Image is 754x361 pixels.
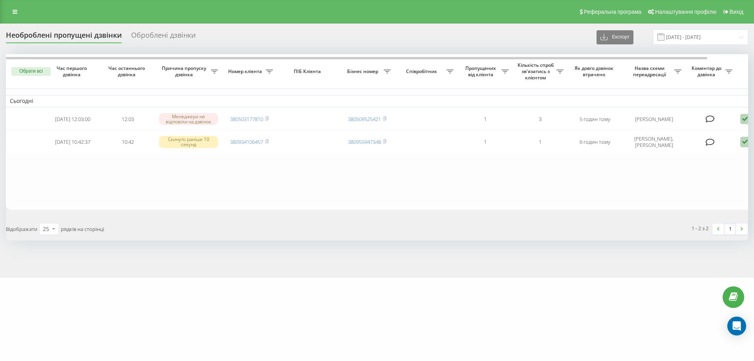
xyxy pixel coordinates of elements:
span: ПІБ Клієнта [284,68,333,75]
span: Час останнього дзвінка [106,65,149,77]
td: [PERSON_NAME], [PERSON_NAME] [622,131,685,153]
td: 5 годин тому [567,109,622,130]
span: Реферальна програма [584,9,642,15]
button: Експорт [597,30,633,44]
span: Кількість спроб зв'язатись з клієнтом [516,62,556,81]
button: Обрати всі [11,67,51,76]
td: [PERSON_NAME] [622,109,685,130]
div: 1 - 2 з 2 [692,224,708,232]
span: Як довго дзвінок втрачено [574,65,616,77]
span: Час першого дзвінка [51,65,94,77]
td: 1 [458,109,512,130]
a: 1 [724,224,736,235]
span: Коментар до дзвінка [689,65,725,77]
span: Номер клієнта [226,68,266,75]
div: Скинуто раніше 10 секунд [159,136,218,148]
span: рядків на сторінці [61,225,104,233]
td: [DATE] 10:42:37 [45,131,100,153]
a: 380503177810 [230,115,263,123]
div: 25 [43,225,49,233]
span: Пропущених від клієнта [461,65,501,77]
a: 380934106457 [230,138,263,145]
div: Менеджери не відповіли на дзвінок [159,113,218,125]
div: Open Intercom Messenger [727,317,746,335]
span: Бізнес номер [344,68,384,75]
td: 10:42 [100,131,155,153]
span: Вихід [730,9,743,15]
td: 1 [512,131,567,153]
td: 3 [512,109,567,130]
span: Відображати [6,225,37,233]
div: Необроблені пропущені дзвінки [6,31,122,43]
span: Причина пропуску дзвінка [159,65,211,77]
a: 380955947348 [348,138,381,145]
td: 6 годин тому [567,131,622,153]
span: Назва схеми переадресації [626,65,674,77]
td: 12:03 [100,109,155,130]
span: Співробітник [399,68,447,75]
a: 380509525421 [348,115,381,123]
td: [DATE] 12:03:00 [45,109,100,130]
td: 1 [458,131,512,153]
span: Налаштування профілю [655,9,716,15]
div: Оброблені дзвінки [131,31,196,43]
